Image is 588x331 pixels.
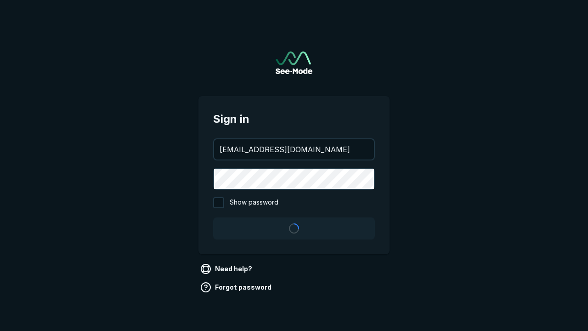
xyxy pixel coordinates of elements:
img: See-Mode Logo [276,51,312,74]
span: Show password [230,197,278,208]
span: Sign in [213,111,375,127]
a: Need help? [198,262,256,276]
input: your@email.com [214,139,374,160]
a: Go to sign in [276,51,312,74]
a: Forgot password [198,280,275,295]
